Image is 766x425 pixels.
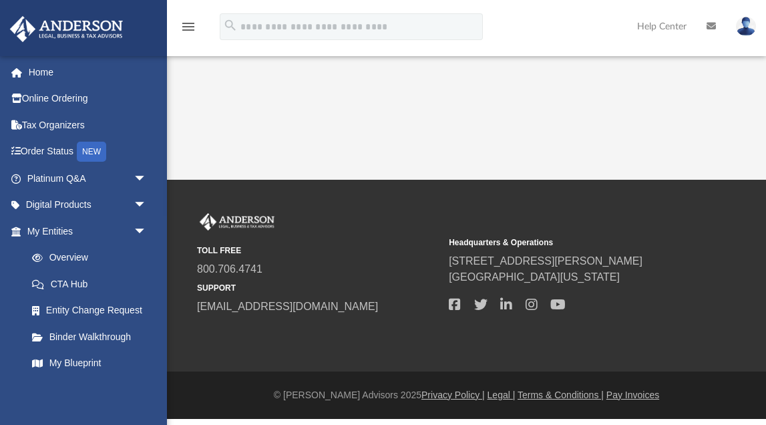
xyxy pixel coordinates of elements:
a: menu [180,25,196,35]
a: Pay Invoices [606,390,659,400]
a: Online Ordering [9,86,167,112]
a: Digital Productsarrow_drop_down [9,192,167,219]
a: Legal | [488,390,516,400]
a: [STREET_ADDRESS][PERSON_NAME] [449,255,642,267]
small: Headquarters & Operations [449,237,691,249]
a: Tax Due Dates [19,376,167,403]
a: Platinum Q&Aarrow_drop_down [9,165,167,192]
img: User Pic [736,17,756,36]
a: Binder Walkthrough [19,323,167,350]
a: CTA Hub [19,271,167,297]
div: © [PERSON_NAME] Advisors 2025 [167,388,766,402]
a: [GEOGRAPHIC_DATA][US_STATE] [449,271,620,283]
img: Anderson Advisors Platinum Portal [197,213,277,231]
i: search [223,18,238,33]
a: Privacy Policy | [421,390,485,400]
a: Home [9,59,167,86]
span: arrow_drop_down [134,218,160,245]
small: SUPPORT [197,282,439,294]
small: TOLL FREE [197,245,439,257]
a: Tax Organizers [9,112,167,138]
a: My Entitiesarrow_drop_down [9,218,167,245]
a: My Blueprint [19,350,160,377]
img: Anderson Advisors Platinum Portal [6,16,127,42]
a: Entity Change Request [19,297,167,324]
a: Order StatusNEW [9,138,167,166]
a: Overview [19,245,167,271]
a: 800.706.4741 [197,263,262,275]
a: [EMAIL_ADDRESS][DOMAIN_NAME] [197,301,378,312]
a: Terms & Conditions | [518,390,604,400]
div: NEW [77,142,106,162]
span: arrow_drop_down [134,192,160,219]
span: arrow_drop_down [134,165,160,192]
i: menu [180,19,196,35]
